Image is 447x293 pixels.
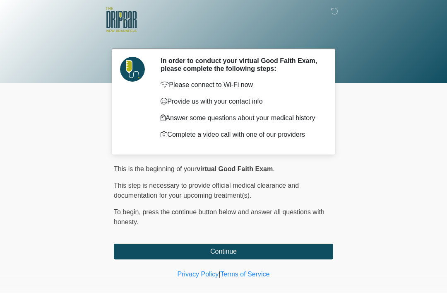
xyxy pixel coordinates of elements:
img: Agent Avatar [120,57,145,82]
p: Complete a video call with one of our providers [161,130,321,140]
a: Privacy Policy [178,271,219,278]
span: This is the beginning of your [114,165,197,172]
span: press the continue button below and answer all questions with honesty. [114,208,324,225]
a: Terms of Service [220,271,269,278]
span: To begin, [114,208,142,216]
button: Continue [114,244,333,259]
p: Please connect to Wi-Fi now [161,80,321,90]
p: Answer some questions about your medical history [161,113,321,123]
img: The DRIPBaR - New Braunfels Logo [106,6,137,33]
p: Provide us with your contact info [161,97,321,107]
a: | [219,271,220,278]
strong: virtual Good Faith Exam [197,165,273,172]
span: This step is necessary to provide official medical clearance and documentation for your upcoming ... [114,182,299,199]
h2: In order to conduct your virtual Good Faith Exam, please complete the following steps: [161,57,321,73]
span: . [273,165,274,172]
